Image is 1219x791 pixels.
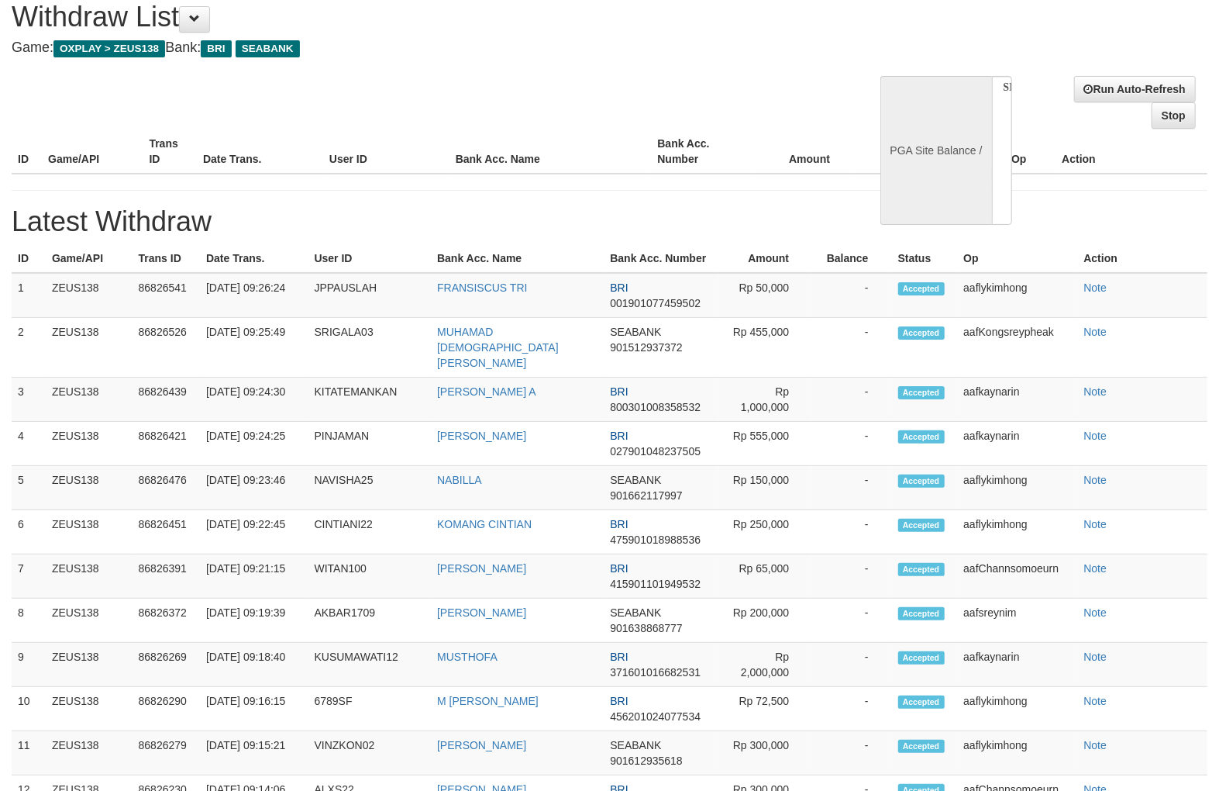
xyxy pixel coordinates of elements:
th: Bank Acc. Name [449,130,652,174]
a: Note [1083,430,1107,442]
td: aaflykimhong [957,273,1077,318]
td: 86826290 [133,687,200,731]
a: [PERSON_NAME] A [437,385,536,398]
span: Accepted [898,430,945,444]
th: Game/API [46,244,133,273]
span: SEABANK [610,739,661,751]
th: User ID [308,244,432,273]
span: Accepted [898,651,945,665]
span: BRI [610,430,628,442]
span: 901612935618 [610,755,682,767]
span: 475901018988536 [610,534,701,546]
th: Amount [752,130,853,174]
span: OXPLAY > ZEUS138 [53,40,165,57]
span: SEABANK [236,40,300,57]
a: Note [1083,606,1107,619]
td: Rp 300,000 [719,731,813,775]
td: 6 [12,510,46,554]
td: aafKongsreypheak [957,318,1077,378]
td: aafkaynarin [957,378,1077,422]
span: Accepted [898,519,945,532]
td: 86826391 [133,554,200,599]
td: ZEUS138 [46,554,133,599]
span: Accepted [898,386,945,399]
td: Rp 150,000 [719,466,813,510]
a: Note [1083,474,1107,486]
a: Note [1083,282,1107,294]
span: 371601016682531 [610,666,701,679]
td: SRIGALA03 [308,318,432,378]
td: - [812,510,891,554]
a: Stop [1152,102,1196,129]
td: - [812,378,891,422]
td: ZEUS138 [46,422,133,466]
td: ZEUS138 [46,273,133,318]
td: [DATE] 09:25:49 [200,318,308,378]
span: Accepted [898,740,945,753]
td: KITATEMANKAN [308,378,432,422]
a: M [PERSON_NAME] [437,695,539,707]
td: [DATE] 09:21:15 [200,554,308,599]
td: 86826526 [133,318,200,378]
td: Rp 250,000 [719,510,813,554]
td: - [812,554,891,599]
span: Accepted [898,563,945,576]
span: Accepted [898,326,945,340]
a: Note [1083,695,1107,707]
td: 86826269 [133,643,200,687]
td: 86826476 [133,466,200,510]
td: 8 [12,599,46,643]
th: Bank Acc. Name [431,244,604,273]
a: Note [1083,326,1107,338]
td: CINTIANI22 [308,510,432,554]
td: 11 [12,731,46,775]
td: Rp 2,000,000 [719,643,813,687]
span: BRI [610,695,628,707]
th: Trans ID [133,244,200,273]
span: SEABANK [610,326,661,338]
td: ZEUS138 [46,731,133,775]
td: ZEUS138 [46,599,133,643]
th: ID [12,244,46,273]
td: Rp 455,000 [719,318,813,378]
span: 901662117997 [610,489,682,502]
td: 86826451 [133,510,200,554]
td: 4 [12,422,46,466]
a: FRANSISCUS TRI [437,282,527,294]
span: SEABANK [610,606,661,619]
th: Balance [853,130,946,174]
td: [DATE] 09:26:24 [200,273,308,318]
a: Note [1083,651,1107,663]
span: BRI [610,562,628,575]
td: aafsreynim [957,599,1077,643]
span: 415901101949532 [610,578,701,590]
th: ID [12,130,42,174]
td: Rp 555,000 [719,422,813,466]
td: 86826421 [133,422,200,466]
th: Date Trans. [197,130,323,174]
span: Accepted [898,282,945,295]
td: Rp 72,500 [719,687,813,731]
a: [PERSON_NAME] [437,739,526,751]
td: 10 [12,687,46,731]
a: Run Auto-Refresh [1074,76,1196,102]
td: - [812,318,891,378]
td: VINZKON02 [308,731,432,775]
th: Trans ID [143,130,197,174]
a: MUSTHOFA [437,651,498,663]
span: BRI [610,651,628,663]
td: Rp 65,000 [719,554,813,599]
th: Bank Acc. Number [651,130,752,174]
td: 3 [12,378,46,422]
h1: Withdraw List [12,2,797,33]
td: 6789SF [308,687,432,731]
span: Accepted [898,696,945,709]
td: Rp 200,000 [719,599,813,643]
td: NAVISHA25 [308,466,432,510]
a: KOMANG CINTIAN [437,518,532,530]
td: 86826541 [133,273,200,318]
td: ZEUS138 [46,510,133,554]
div: PGA Site Balance / [880,76,992,225]
td: - [812,687,891,731]
a: Note [1083,562,1107,575]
